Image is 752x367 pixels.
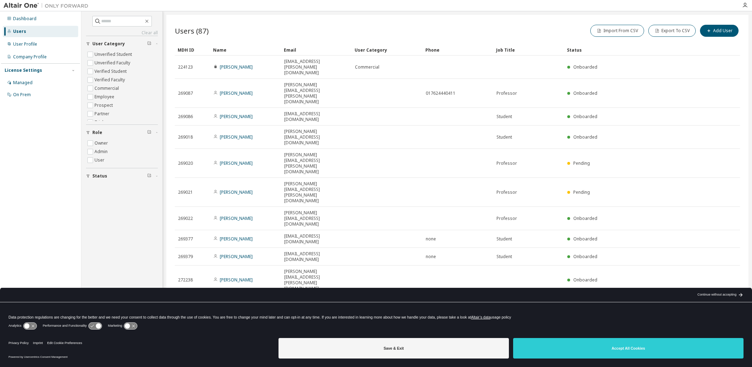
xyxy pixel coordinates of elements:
label: Employee [94,93,116,101]
label: Unverified Student [94,50,133,59]
a: [PERSON_NAME] [220,113,253,120]
button: Export To CSV [648,25,696,37]
span: 269086 [178,114,193,120]
span: Pending [573,160,590,166]
span: [EMAIL_ADDRESS][PERSON_NAME][DOMAIN_NAME] [284,59,349,76]
a: [PERSON_NAME] [220,189,253,195]
span: 269377 [178,236,193,242]
span: [PERSON_NAME][EMAIL_ADDRESS][DOMAIN_NAME] [284,129,349,146]
span: 269379 [178,254,193,260]
span: [PERSON_NAME][EMAIL_ADDRESS][DOMAIN_NAME] [284,210,349,227]
span: Onboarded [573,134,597,140]
span: 269020 [178,161,193,166]
label: Unverified Faculty [94,59,132,67]
label: Trial [94,118,105,127]
span: Professor [496,190,517,195]
span: Clear filter [147,130,151,135]
span: Onboarded [573,113,597,120]
span: 224123 [178,64,193,70]
span: 269022 [178,216,193,221]
span: [EMAIL_ADDRESS][DOMAIN_NAME] [284,111,349,122]
span: 269087 [178,91,193,96]
div: Phone [425,44,490,56]
label: Verified Faculty [94,76,126,84]
div: Name [213,44,278,56]
div: Dashboard [13,16,36,22]
a: [PERSON_NAME] [220,90,253,96]
button: Add User [700,25,739,37]
span: 269018 [178,134,193,140]
a: [PERSON_NAME] [220,277,253,283]
span: Student [496,254,512,260]
span: Student [496,114,512,120]
div: Users [13,29,26,34]
span: 017624440411 [426,91,455,96]
img: Altair One [4,2,92,9]
span: [EMAIL_ADDRESS][DOMAIN_NAME] [284,233,349,245]
span: [PERSON_NAME][EMAIL_ADDRESS][PERSON_NAME][DOMAIN_NAME] [284,269,349,291]
span: Onboarded [573,90,597,96]
span: Onboarded [573,236,597,242]
span: Onboarded [573,64,597,70]
span: Clear filter [147,173,151,179]
button: User Category [86,36,158,52]
a: [PERSON_NAME] [220,64,253,70]
label: User [94,156,106,164]
label: Partner [94,110,111,118]
div: On Prem [13,92,31,98]
a: [PERSON_NAME] [220,160,253,166]
span: Role [92,130,102,135]
button: Import From CSV [590,25,644,37]
span: 269021 [178,190,193,195]
span: Professor [496,161,517,166]
a: Clear all [86,30,158,36]
span: [PERSON_NAME][EMAIL_ADDRESS][PERSON_NAME][DOMAIN_NAME] [284,181,349,204]
span: Commercial [355,64,379,70]
a: [PERSON_NAME] [220,134,253,140]
span: User Category [92,41,125,47]
div: MDH ID [178,44,207,56]
span: [PERSON_NAME][EMAIL_ADDRESS][PERSON_NAME][DOMAIN_NAME] [284,152,349,175]
a: [PERSON_NAME] [220,215,253,221]
span: Student [496,236,512,242]
a: [PERSON_NAME] [220,254,253,260]
div: Managed [13,80,33,86]
span: 272238 [178,277,193,283]
div: Status [567,44,698,56]
div: Job Title [496,44,561,56]
span: [PERSON_NAME][EMAIL_ADDRESS][PERSON_NAME][DOMAIN_NAME] [284,82,349,105]
a: [PERSON_NAME] [220,236,253,242]
label: Owner [94,139,109,147]
span: Onboarded [573,277,597,283]
span: none [426,236,436,242]
div: User Profile [13,41,37,47]
div: License Settings [5,68,42,73]
span: none [426,254,436,260]
span: Onboarded [573,215,597,221]
label: Admin [94,147,109,156]
label: Commercial [94,84,120,93]
span: Student [496,134,512,140]
span: Users (87) [175,26,209,36]
label: Verified Student [94,67,128,76]
button: Status [86,168,158,184]
span: Status [92,173,107,179]
span: Onboarded [573,254,597,260]
span: [EMAIL_ADDRESS][DOMAIN_NAME] [284,251,349,262]
button: Role [86,125,158,140]
span: Professor [496,91,517,96]
span: Pending [573,189,590,195]
label: Prospect [94,101,114,110]
div: User Category [355,44,420,56]
div: Email [284,44,349,56]
div: Company Profile [13,54,47,60]
span: Clear filter [147,41,151,47]
span: Professor [496,216,517,221]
